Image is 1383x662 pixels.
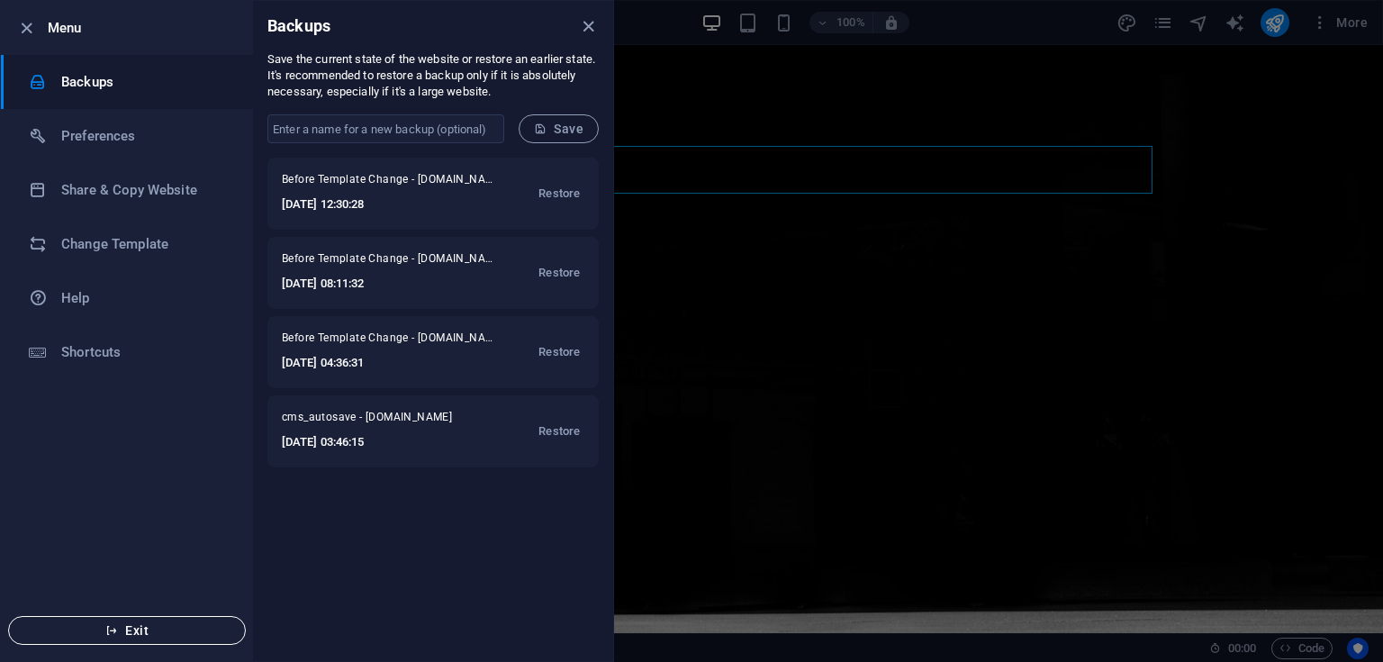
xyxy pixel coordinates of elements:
h6: [DATE] 12:30:28 [282,194,498,215]
span: Restore [538,421,580,442]
button: close [577,15,599,37]
h6: [DATE] 03:46:15 [282,431,475,453]
span: Exit [23,623,230,638]
h6: Help [61,287,228,309]
button: Restore [534,172,584,215]
h6: Change Template [61,233,228,255]
h6: Share & Copy Website [61,179,228,201]
button: Restore [534,410,584,453]
h6: Backups [61,71,228,93]
h6: Preferences [61,125,228,147]
span: Save [534,122,583,136]
span: Before Template Change - swissproperties.net [282,251,498,273]
span: Restore [538,341,580,363]
button: Restore [534,251,584,295]
h6: [DATE] 08:11:32 [282,273,498,295]
h6: Shortcuts [61,341,228,363]
button: Restore [534,331,584,374]
h6: Menu [48,17,239,39]
span: Restore [538,262,580,284]
h6: Backups [267,15,330,37]
span: Before Template Change - swissproperties.net [282,331,498,352]
button: Exit [8,616,246,645]
span: cms_autosave - [DOMAIN_NAME] [282,410,475,431]
button: Save [519,114,599,143]
span: Before Template Change - swissproperties.net [282,172,498,194]
a: Help [1,271,253,325]
span: Restore [538,183,580,204]
p: Save the current state of the website or restore an earlier state. It's recommended to restore a ... [267,51,599,100]
h6: [DATE] 04:36:31 [282,352,498,374]
input: Enter a name for a new backup (optional) [267,114,504,143]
